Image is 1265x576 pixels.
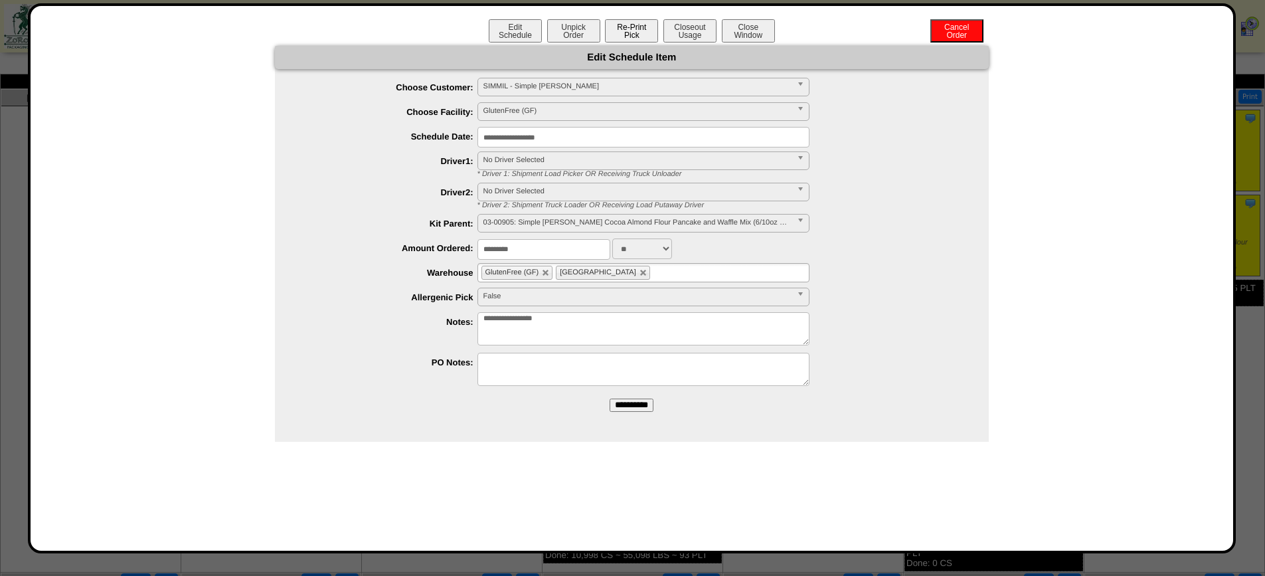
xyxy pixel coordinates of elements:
button: EditSchedule [489,19,542,43]
span: SIMMIL - Simple [PERSON_NAME] [483,78,792,94]
label: Driver2: [301,187,477,197]
label: Choose Customer: [301,82,477,92]
button: CancelOrder [930,19,983,43]
label: Choose Facility: [301,107,477,117]
span: No Driver Selected [483,183,792,199]
span: 03-00905: Simple [PERSON_NAME] Cocoa Almond Flour Pancake and Waffle Mix (6/10oz Cartons) [483,215,792,231]
button: Re-PrintPick [605,19,658,43]
label: PO Notes: [301,357,477,367]
button: CloseoutUsage [663,19,717,43]
span: No Driver Selected [483,152,792,168]
label: Kit Parent: [301,219,477,229]
label: Driver1: [301,156,477,166]
button: UnpickOrder [547,19,600,43]
span: [GEOGRAPHIC_DATA] [560,268,636,276]
span: GlutenFree (GF) [485,268,539,276]
label: Notes: [301,317,477,327]
a: CloseWindow [720,30,776,40]
div: * Driver 2: Shipment Truck Loader OR Receiving Load Putaway Driver [467,201,989,209]
span: GlutenFree (GF) [483,103,792,119]
button: CloseWindow [722,19,775,43]
label: Warehouse [301,268,477,278]
label: Allergenic Pick [301,292,477,302]
label: Schedule Date: [301,132,477,142]
div: Edit Schedule Item [275,46,989,69]
span: False [483,288,792,304]
label: Amount Ordered: [301,243,477,253]
div: * Driver 1: Shipment Load Picker OR Receiving Truck Unloader [467,170,989,178]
